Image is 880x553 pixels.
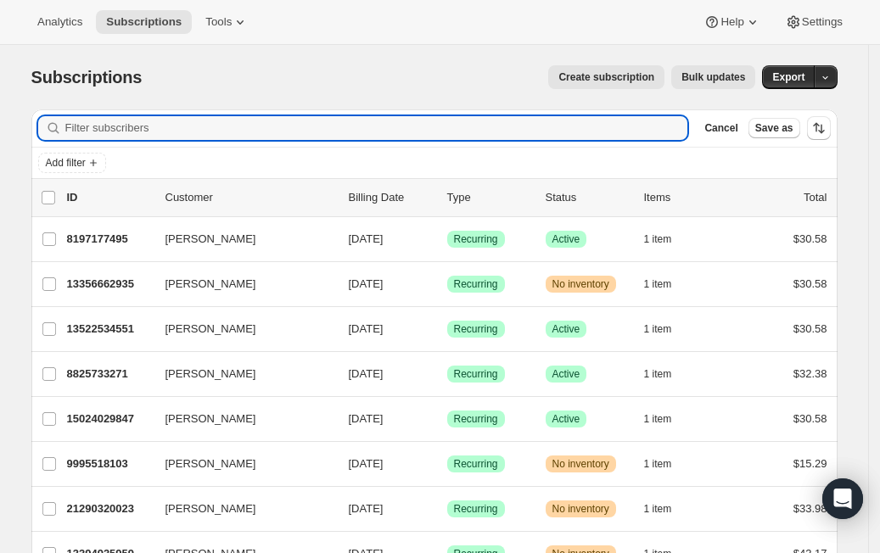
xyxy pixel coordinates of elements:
button: [PERSON_NAME] [155,495,325,522]
button: [PERSON_NAME] [155,360,325,388]
span: [PERSON_NAME] [165,231,256,248]
span: 1 item [644,232,672,246]
span: Recurring [454,232,498,246]
span: $30.58 [793,277,827,290]
button: Create subscription [548,65,664,89]
span: Cancel [704,121,737,135]
p: ID [67,189,152,206]
p: 13356662935 [67,276,152,293]
div: 21290320023[PERSON_NAME][DATE]SuccessRecurringWarningNo inventory1 item$33.98 [67,497,827,521]
span: [PERSON_NAME] [165,455,256,472]
button: [PERSON_NAME] [155,226,325,253]
button: 1 item [644,272,691,296]
span: 1 item [644,502,672,516]
span: $30.58 [793,412,827,425]
span: $33.98 [793,502,827,515]
span: [PERSON_NAME] [165,366,256,383]
div: 15024029847[PERSON_NAME][DATE]SuccessRecurringSuccessActive1 item$30.58 [67,407,827,431]
button: [PERSON_NAME] [155,316,325,343]
div: 8197177495[PERSON_NAME][DATE]SuccessRecurringSuccessActive1 item$30.58 [67,227,827,251]
button: 1 item [644,227,691,251]
button: Cancel [698,118,744,138]
button: 1 item [644,497,691,521]
span: Recurring [454,412,498,426]
span: [DATE] [349,367,384,380]
button: Bulk updates [671,65,755,89]
span: Analytics [37,15,82,29]
span: [PERSON_NAME] [165,500,256,517]
span: Export [772,70,804,84]
span: $15.29 [793,457,827,470]
span: [PERSON_NAME] [165,411,256,427]
div: Type [447,189,532,206]
span: Active [552,322,580,336]
span: Help [720,15,743,29]
span: 1 item [644,412,672,426]
button: Analytics [27,10,92,34]
button: Add filter [38,153,106,173]
button: Sort the results [807,116,831,140]
span: [DATE] [349,412,384,425]
span: Add filter [46,156,86,170]
input: Filter subscribers [65,116,688,140]
div: 8825733271[PERSON_NAME][DATE]SuccessRecurringSuccessActive1 item$32.38 [67,362,827,386]
p: 21290320023 [67,500,152,517]
span: Tools [205,15,232,29]
span: [DATE] [349,232,384,245]
button: Subscriptions [96,10,192,34]
button: Save as [748,118,800,138]
p: Billing Date [349,189,434,206]
button: 1 item [644,362,691,386]
span: Recurring [454,322,498,336]
button: [PERSON_NAME] [155,405,325,433]
button: 1 item [644,317,691,341]
div: IDCustomerBilling DateTypeStatusItemsTotal [67,189,827,206]
p: Total [804,189,827,206]
p: 15024029847 [67,411,152,427]
p: 8825733271 [67,366,152,383]
span: [DATE] [349,322,384,335]
p: 9995518103 [67,455,152,472]
p: Customer [165,189,335,206]
span: Save as [755,121,793,135]
span: $30.58 [793,232,827,245]
span: $30.58 [793,322,827,335]
span: [DATE] [349,457,384,470]
span: 1 item [644,457,672,471]
span: Active [552,367,580,381]
span: Subscriptions [31,68,143,87]
span: Active [552,412,580,426]
span: [DATE] [349,277,384,290]
button: Help [693,10,771,34]
span: Subscriptions [106,15,182,29]
span: [PERSON_NAME] [165,321,256,338]
button: Settings [775,10,853,34]
span: 1 item [644,277,672,291]
button: 1 item [644,452,691,476]
span: Recurring [454,367,498,381]
span: $32.38 [793,367,827,380]
button: [PERSON_NAME] [155,450,325,478]
span: [DATE] [349,502,384,515]
p: 8197177495 [67,231,152,248]
div: Open Intercom Messenger [822,478,863,519]
span: No inventory [552,277,609,291]
div: 13522534551[PERSON_NAME][DATE]SuccessRecurringSuccessActive1 item$30.58 [67,317,827,341]
button: Tools [195,10,259,34]
span: Recurring [454,457,498,471]
span: 1 item [644,322,672,336]
span: Recurring [454,277,498,291]
span: Recurring [454,502,498,516]
p: Status [546,189,631,206]
span: Create subscription [558,70,654,84]
button: [PERSON_NAME] [155,271,325,298]
button: 1 item [644,407,691,431]
div: 9995518103[PERSON_NAME][DATE]SuccessRecurringWarningNo inventory1 item$15.29 [67,452,827,476]
div: 13356662935[PERSON_NAME][DATE]SuccessRecurringWarningNo inventory1 item$30.58 [67,272,827,296]
div: Items [644,189,729,206]
p: 13522534551 [67,321,152,338]
span: Settings [802,15,843,29]
span: [PERSON_NAME] [165,276,256,293]
span: Active [552,232,580,246]
span: Bulk updates [681,70,745,84]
